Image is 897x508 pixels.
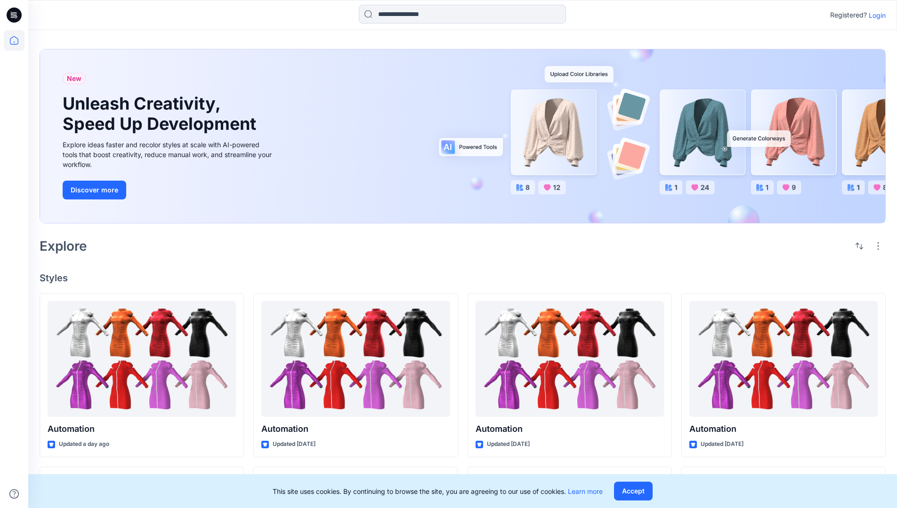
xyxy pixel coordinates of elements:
[701,439,743,449] p: Updated [DATE]
[869,10,886,20] p: Login
[476,422,664,436] p: Automation
[59,439,109,449] p: Updated a day ago
[40,272,886,284] h4: Styles
[689,422,878,436] p: Automation
[487,439,530,449] p: Updated [DATE]
[830,9,867,21] p: Registered?
[63,94,260,134] h1: Unleash Creativity, Speed Up Development
[40,238,87,254] h2: Explore
[63,181,126,199] button: Discover more
[273,486,603,496] p: This site uses cookies. By continuing to browse the site, you are agreeing to our use of cookies.
[261,301,450,417] a: Automation
[67,73,81,84] span: New
[63,181,275,199] a: Discover more
[476,301,664,417] a: Automation
[261,422,450,436] p: Automation
[614,482,653,500] button: Accept
[48,301,236,417] a: Automation
[689,301,878,417] a: Automation
[273,439,315,449] p: Updated [DATE]
[63,140,275,169] div: Explore ideas faster and recolor styles at scale with AI-powered tools that boost creativity, red...
[48,422,236,436] p: Automation
[568,487,603,495] a: Learn more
